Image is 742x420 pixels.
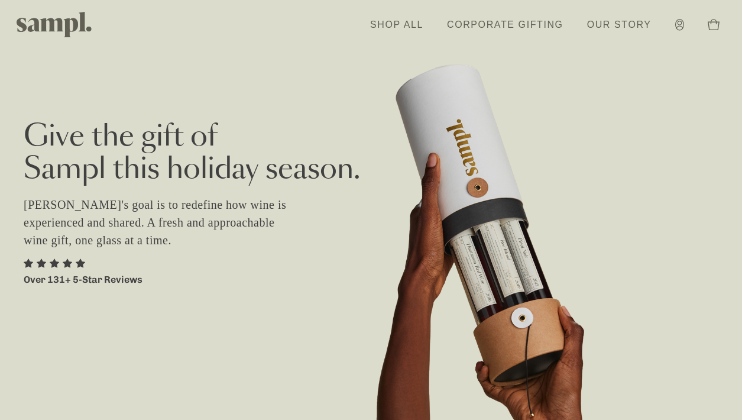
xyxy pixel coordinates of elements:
p: [PERSON_NAME]'s goal is to redefine how wine is experienced and shared. A fresh and approachable ... [24,196,302,249]
a: Shop All [364,12,429,38]
h2: Give the gift of Sampl this holiday season. [24,121,718,186]
a: Corporate Gifting [441,12,569,38]
img: Sampl logo [17,12,92,37]
a: Our Story [581,12,657,38]
p: Over 131+ 5-Star Reviews [24,273,142,287]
